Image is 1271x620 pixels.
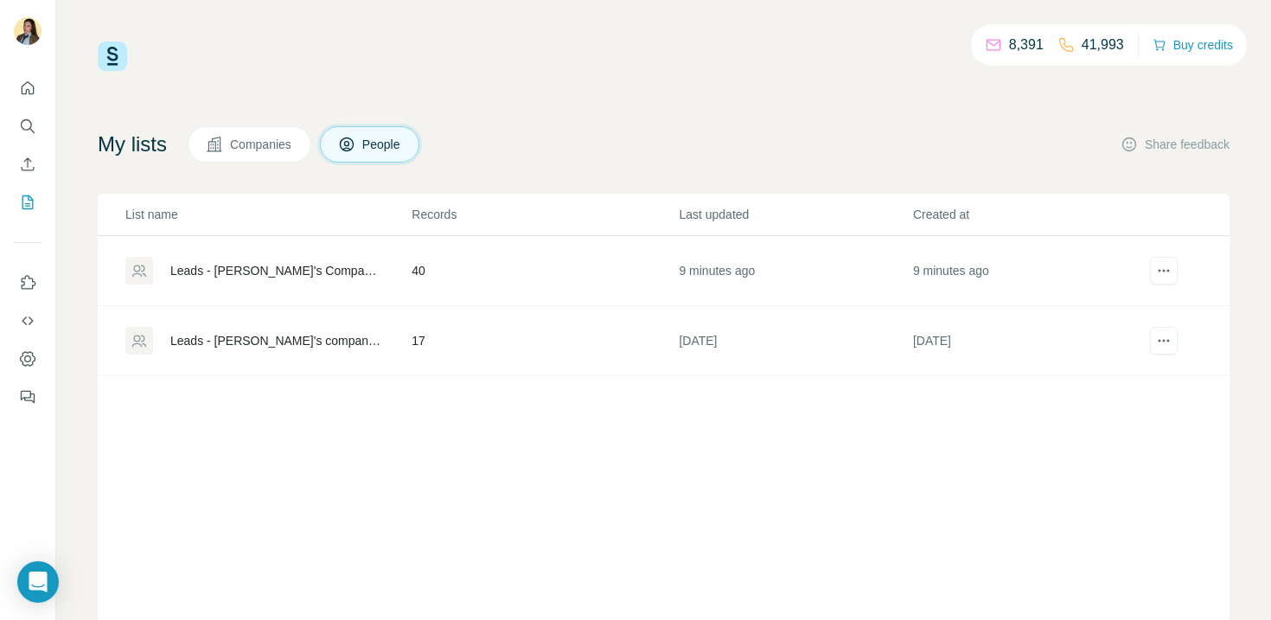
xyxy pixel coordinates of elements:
td: [DATE] [912,306,1146,376]
button: Dashboard [14,343,42,374]
div: Open Intercom Messenger [17,561,59,603]
img: Avatar [14,17,42,45]
span: People [362,136,402,153]
td: 17 [411,306,678,376]
button: Use Surfe on LinkedIn [14,267,42,298]
p: 8,391 [1009,35,1044,55]
button: Enrich CSV [14,149,42,180]
button: Quick start [14,73,42,104]
button: Share feedback [1121,136,1229,153]
button: Feedback [14,381,42,412]
button: Search [14,111,42,142]
img: Surfe Logo [98,42,127,71]
button: actions [1150,327,1178,355]
td: [DATE] [678,306,911,376]
h4: My lists [98,131,167,158]
p: Created at [913,206,1145,223]
td: 9 minutes ago [678,236,911,306]
td: 9 minutes ago [912,236,1146,306]
p: Last updated [679,206,910,223]
div: Leads - [PERSON_NAME]'s company list [170,332,382,349]
div: Leads - [PERSON_NAME]'s Company List [170,262,382,279]
button: My lists [14,187,42,218]
td: 40 [411,236,678,306]
p: List name [125,206,410,223]
span: Companies [230,136,293,153]
button: actions [1150,257,1178,284]
button: Use Surfe API [14,305,42,336]
p: Records [412,206,677,223]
